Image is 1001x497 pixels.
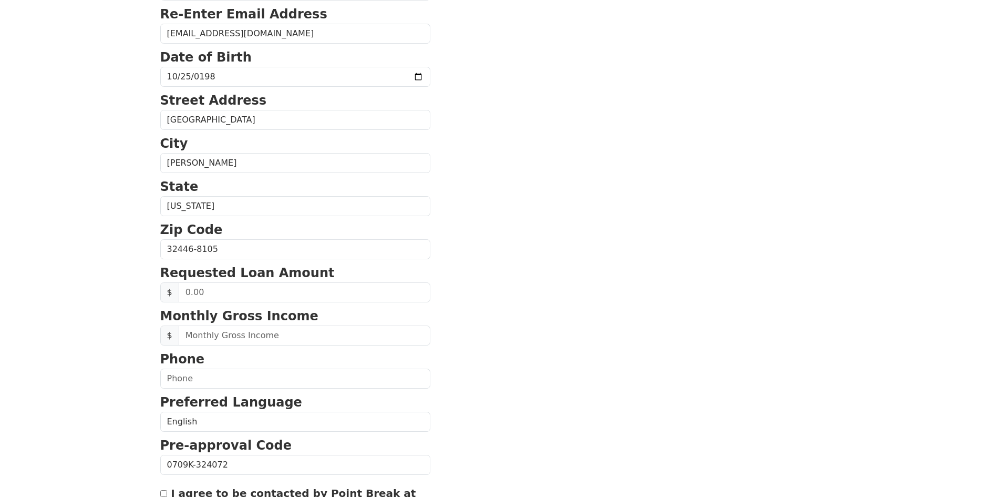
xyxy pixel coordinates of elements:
[160,282,179,302] span: $
[160,24,430,44] input: Re-Enter Email Address
[179,282,430,302] input: 0.00
[179,326,430,346] input: Monthly Gross Income
[160,455,430,475] input: Pre-approval Code
[160,395,302,410] strong: Preferred Language
[160,307,430,326] p: Monthly Gross Income
[160,222,223,237] strong: Zip Code
[160,110,430,130] input: Street Address
[160,239,430,259] input: Zip Code
[160,50,252,65] strong: Date of Birth
[160,179,199,194] strong: State
[160,93,267,108] strong: Street Address
[160,7,327,22] strong: Re-Enter Email Address
[160,369,430,389] input: Phone
[160,153,430,173] input: City
[160,352,205,367] strong: Phone
[160,266,335,280] strong: Requested Loan Amount
[160,438,292,453] strong: Pre-approval Code
[160,136,188,151] strong: City
[160,326,179,346] span: $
